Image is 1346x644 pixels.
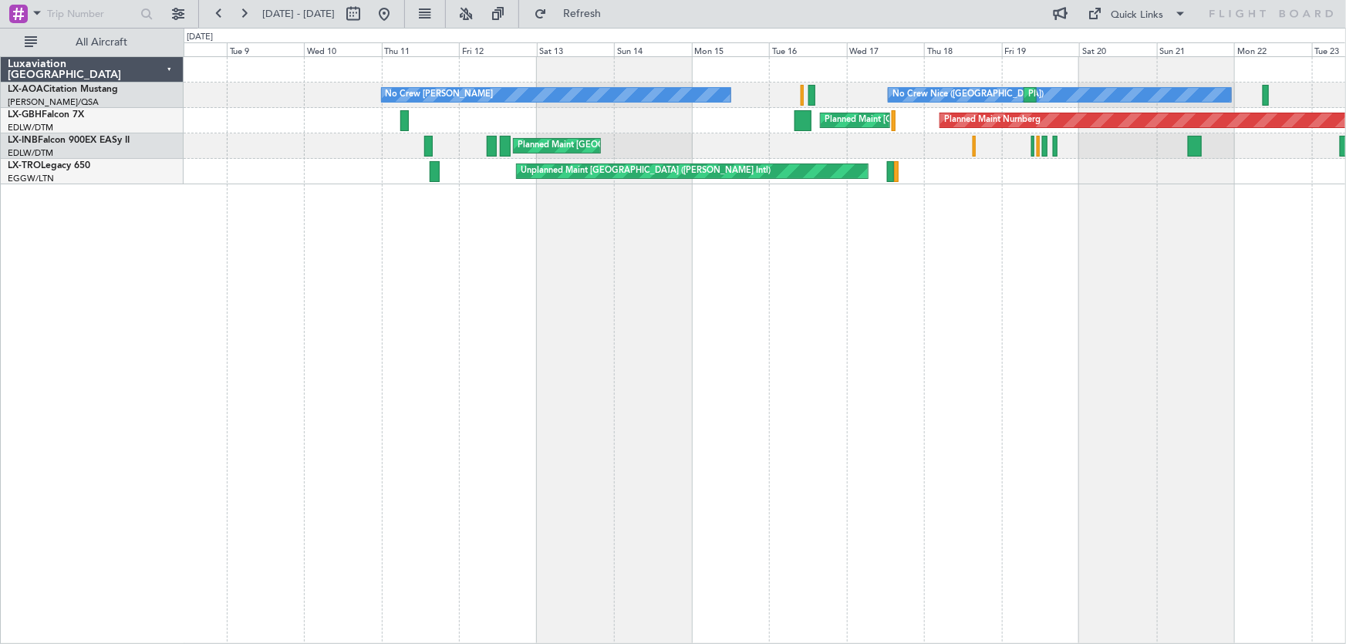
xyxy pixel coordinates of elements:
button: Refresh [527,2,619,26]
div: Planned Maint [GEOGRAPHIC_DATA] ([GEOGRAPHIC_DATA]) [825,109,1068,132]
span: LX-GBH [8,110,42,120]
div: Thu 18 [924,42,1002,56]
button: All Aircraft [17,30,167,55]
div: [DATE] [187,31,213,44]
div: Sat 20 [1079,42,1157,56]
div: Unplanned Maint [GEOGRAPHIC_DATA] ([PERSON_NAME] Intl) [521,160,771,183]
div: Quick Links [1112,8,1164,23]
a: LX-TROLegacy 650 [8,161,90,170]
a: EDLW/DTM [8,122,53,133]
a: EGGW/LTN [8,173,54,184]
span: [DATE] - [DATE] [262,7,335,21]
div: No Crew Nice ([GEOGRAPHIC_DATA]) [892,83,1044,106]
a: EDLW/DTM [8,147,53,159]
div: Mon 22 [1234,42,1312,56]
button: Quick Links [1081,2,1195,26]
a: LX-AOACitation Mustang [8,85,118,94]
div: Tue 9 [227,42,305,56]
div: Wed 10 [304,42,382,56]
span: LX-INB [8,136,38,145]
span: All Aircraft [40,37,163,48]
div: Mon 15 [692,42,770,56]
div: Wed 17 [847,42,925,56]
div: Sun 14 [614,42,692,56]
input: Trip Number [47,2,136,25]
span: Refresh [550,8,615,19]
a: [PERSON_NAME]/QSA [8,96,99,108]
div: Fri 19 [1002,42,1080,56]
div: Planned Maint [GEOGRAPHIC_DATA] ([GEOGRAPHIC_DATA]) [518,134,761,157]
div: Mon 8 [149,42,227,56]
div: No Crew [PERSON_NAME] [386,83,494,106]
div: Fri 12 [459,42,537,56]
span: LX-AOA [8,85,43,94]
a: LX-GBHFalcon 7X [8,110,84,120]
div: Planned Maint Nurnberg [944,109,1041,132]
a: LX-INBFalcon 900EX EASy II [8,136,130,145]
div: Sat 13 [537,42,615,56]
div: Tue 16 [769,42,847,56]
div: Sun 21 [1157,42,1235,56]
span: LX-TRO [8,161,41,170]
div: Thu 11 [382,42,460,56]
div: Planned Maint Nice ([GEOGRAPHIC_DATA]) [1028,83,1200,106]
